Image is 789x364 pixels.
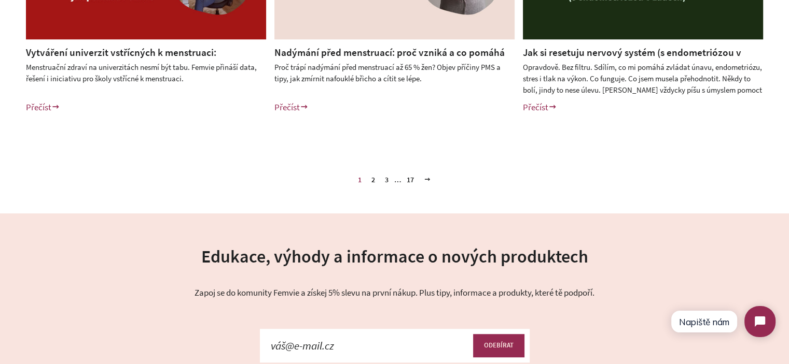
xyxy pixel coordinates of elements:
[26,101,60,113] a: Přečíst
[403,172,418,187] a: 17
[394,176,401,183] span: …
[274,46,505,72] a: Nadýmání před menstruací: proč vzniká a co pomáhá při PMS
[274,101,309,113] a: Přečíst
[484,341,514,350] span: ODEBÍRAT
[274,62,515,95] div: Proč trápí nadýmání před menstruací až 65 % žen? Objev příčiny PMS a tipy, jak zmírnit nafouklé b...
[473,334,524,357] button: ODEBÍRAT
[26,46,216,72] a: Vytváření univerzit vstřícných k menstruaci: Menstruační zdraví na vysokých školách
[523,46,741,72] a: Jak si resetuju nervový systém (s endometriózou v zádech)
[523,101,557,113] a: Přečíst
[367,172,379,187] a: 2
[354,172,366,187] span: 1
[26,62,266,95] div: Menstruační zdraví na univerzitách nesmí být tabu. Femvie přináší data, řešení i iniciativu pro š...
[661,297,784,346] iframe: Tidio Chat
[381,172,393,187] a: 3
[265,334,473,357] input: váš@e-mail.cz
[523,62,763,95] div: Opravdově. Bez filtru. Sdílím, co mi pomáhá zvládat únavu, endometriózu, stres i tlak na výkon. C...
